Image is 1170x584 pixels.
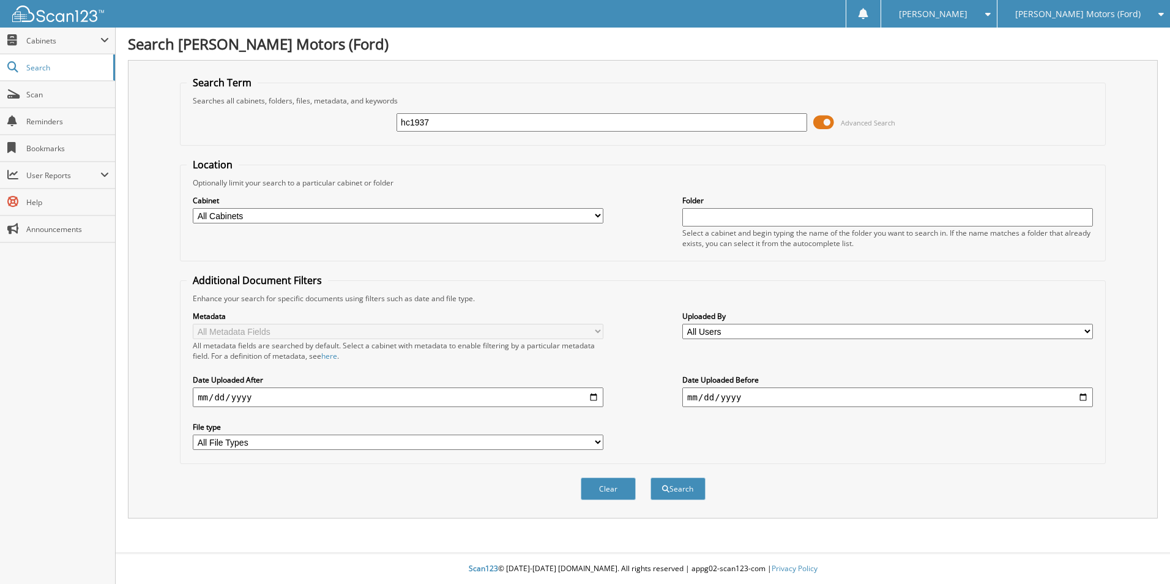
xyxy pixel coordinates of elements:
[128,34,1158,54] h1: Search [PERSON_NAME] Motors (Ford)
[26,36,100,46] span: Cabinets
[682,228,1093,249] div: Select a cabinet and begin typing the name of the folder you want to search in. If the name match...
[12,6,104,22] img: scan123-logo-white.svg
[772,563,818,574] a: Privacy Policy
[193,375,603,385] label: Date Uploaded After
[187,178,1099,188] div: Optionally limit your search to a particular cabinet or folder
[682,195,1093,206] label: Folder
[841,118,895,127] span: Advanced Search
[26,224,109,234] span: Announcements
[899,10,967,18] span: [PERSON_NAME]
[682,375,1093,385] label: Date Uploaded Before
[26,143,109,154] span: Bookmarks
[26,116,109,127] span: Reminders
[1109,525,1170,584] iframe: Chat Widget
[650,477,706,500] button: Search
[26,89,109,100] span: Scan
[193,311,603,321] label: Metadata
[26,170,100,181] span: User Reports
[321,351,337,361] a: here
[187,274,328,287] legend: Additional Document Filters
[187,158,239,171] legend: Location
[193,422,603,432] label: File type
[26,197,109,208] span: Help
[193,387,603,407] input: start
[187,95,1099,106] div: Searches all cabinets, folders, files, metadata, and keywords
[26,62,107,73] span: Search
[193,195,603,206] label: Cabinet
[1015,10,1141,18] span: [PERSON_NAME] Motors (Ford)
[682,387,1093,407] input: end
[116,554,1170,584] div: © [DATE]-[DATE] [DOMAIN_NAME]. All rights reserved | appg02-scan123-com |
[469,563,498,574] span: Scan123
[187,76,258,89] legend: Search Term
[581,477,636,500] button: Clear
[193,340,603,361] div: All metadata fields are searched by default. Select a cabinet with metadata to enable filtering b...
[682,311,1093,321] label: Uploaded By
[187,293,1099,304] div: Enhance your search for specific documents using filters such as date and file type.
